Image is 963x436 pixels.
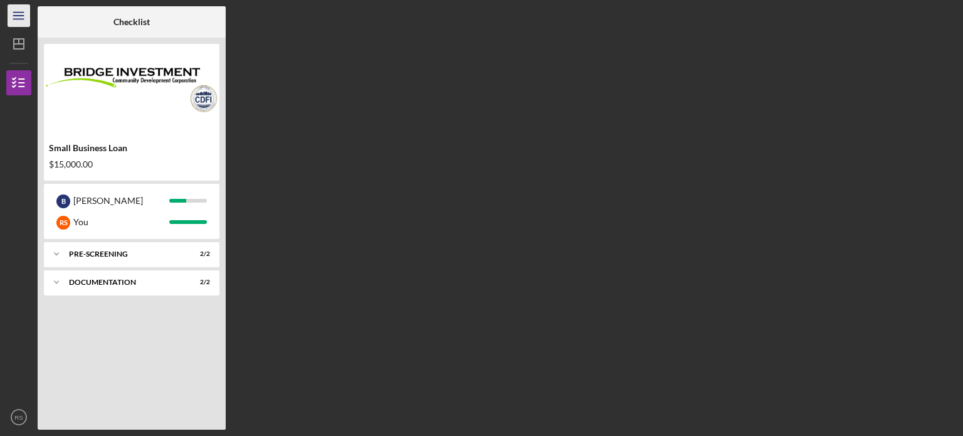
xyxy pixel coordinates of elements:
[56,194,70,208] div: B
[49,159,214,169] div: $15,000.00
[56,216,70,230] div: R S
[69,279,179,286] div: Documentation
[6,405,31,430] button: RS
[69,250,179,258] div: pre-screening
[73,211,169,233] div: You
[73,190,169,211] div: [PERSON_NAME]
[187,279,210,286] div: 2 / 2
[49,143,214,153] div: Small Business Loan
[113,17,150,27] b: Checklist
[187,250,210,258] div: 2 / 2
[44,50,219,125] img: Product logo
[14,414,23,421] text: RS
